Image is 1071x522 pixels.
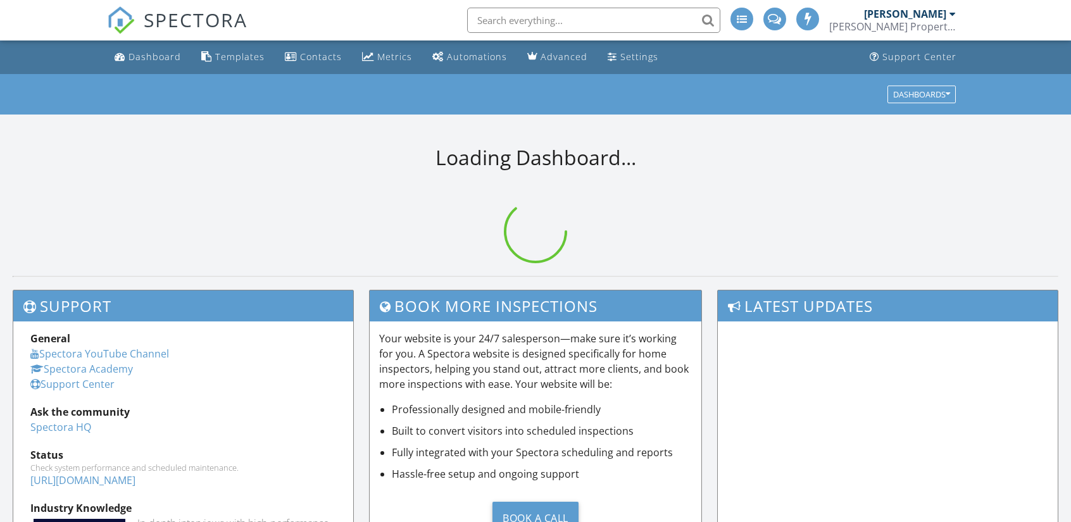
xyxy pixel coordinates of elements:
div: Contacts [300,51,342,63]
a: Spectora HQ [30,420,91,434]
a: [URL][DOMAIN_NAME] [30,473,135,487]
a: Automations (Advanced) [427,46,512,69]
li: Professionally designed and mobile-friendly [392,402,692,417]
p: Your website is your 24/7 salesperson—make sure it’s working for you. A Spectora website is desig... [379,331,692,392]
h3: Latest Updates [718,290,1058,321]
h3: Support [13,290,353,321]
div: [PERSON_NAME] [864,8,946,20]
a: Contacts [280,46,347,69]
div: Check system performance and scheduled maintenance. [30,463,336,473]
a: Templates [196,46,270,69]
li: Built to convert visitors into scheduled inspections [392,423,692,438]
img: The Best Home Inspection Software - Spectora [107,6,135,34]
a: Metrics [357,46,417,69]
h3: Book More Inspections [370,290,702,321]
div: Metrics [377,51,412,63]
a: Dashboard [110,46,186,69]
li: Hassle-free setup and ongoing support [392,466,692,482]
div: Dashboard [128,51,181,63]
div: Status [30,447,336,463]
div: Automations [447,51,507,63]
strong: General [30,332,70,345]
a: Support Center [30,377,115,391]
div: Support Center [882,51,956,63]
a: Support Center [865,46,961,69]
button: Dashboards [887,85,956,103]
li: Fully integrated with your Spectora scheduling and reports [392,445,692,460]
div: Sheldahl Property Inspections [829,20,956,33]
a: Settings [603,46,663,69]
a: SPECTORA [107,17,247,44]
input: Search everything... [467,8,720,33]
span: SPECTORA [144,6,247,33]
div: Dashboards [893,90,950,99]
div: Industry Knowledge [30,500,336,516]
div: Advanced [541,51,587,63]
a: Advanced [522,46,592,69]
a: Spectora Academy [30,362,133,376]
div: Templates [215,51,265,63]
div: Settings [620,51,658,63]
a: Spectora YouTube Channel [30,347,169,361]
div: Ask the community [30,404,336,419]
